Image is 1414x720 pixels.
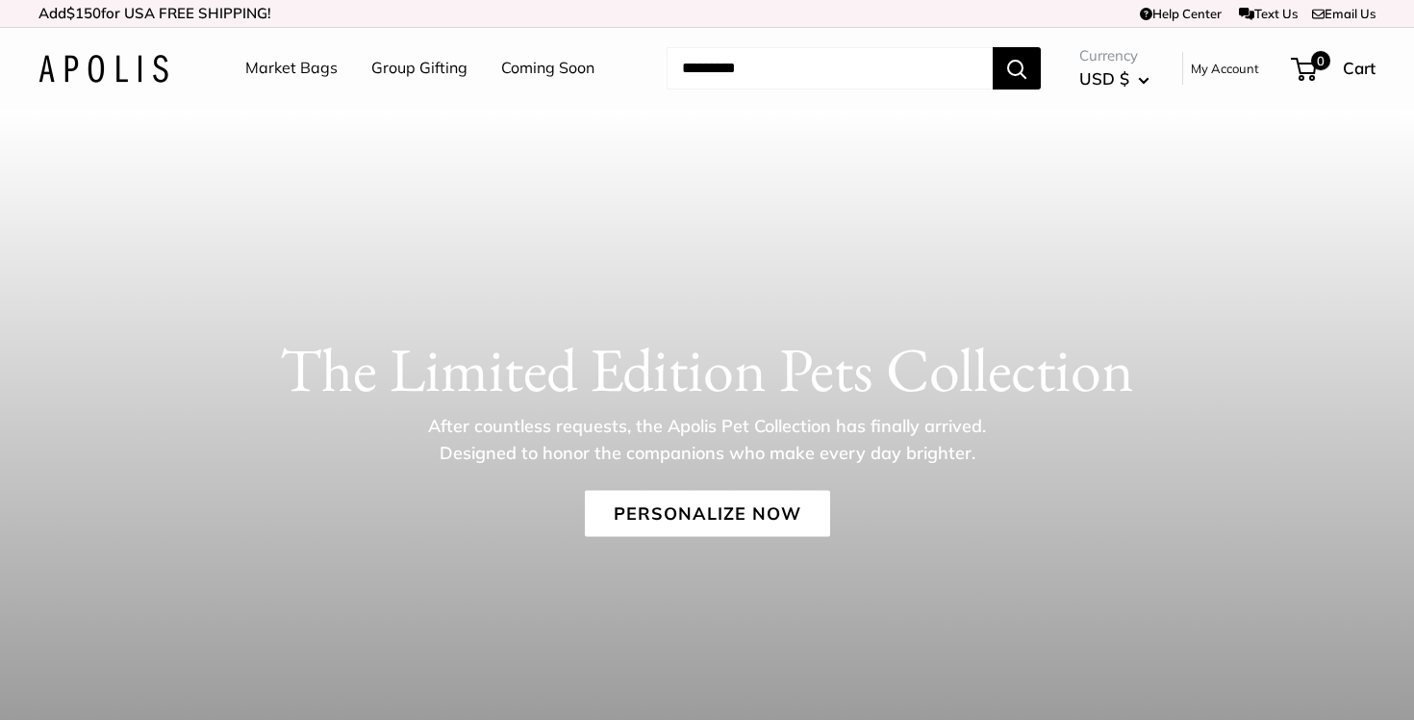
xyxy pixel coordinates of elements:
span: Cart [1343,58,1376,78]
a: Help Center [1140,6,1222,21]
a: Coming Soon [501,54,594,83]
span: Currency [1079,42,1149,69]
input: Search... [667,47,993,90]
img: Apolis [38,55,168,83]
p: After countless requests, the Apolis Pet Collection has finally arrived. Designed to honor the co... [394,412,1020,466]
button: USD $ [1079,64,1149,94]
a: Personalize Now [585,490,830,536]
span: $150 [66,4,101,22]
a: Market Bags [245,54,338,83]
a: Group Gifting [371,54,467,83]
button: Search [993,47,1041,90]
a: 0 Cart [1293,53,1376,84]
a: My Account [1191,57,1259,80]
h1: The Limited Edition Pets Collection [38,332,1376,405]
a: Email Us [1312,6,1376,21]
span: USD $ [1079,68,1129,89]
span: 0 [1311,51,1330,70]
a: Text Us [1239,6,1298,21]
